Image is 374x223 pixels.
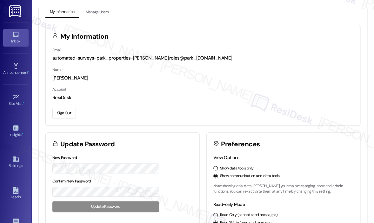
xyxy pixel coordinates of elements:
span: • [22,131,23,136]
label: Email [52,48,61,53]
label: Show data tools only [220,166,254,171]
img: ResiDesk Logo [9,5,22,17]
label: Show communication and data tools [220,173,280,179]
div: ResiDesk [52,94,353,101]
button: My Information [45,7,79,18]
span: • [23,100,24,105]
a: Buildings [3,154,29,171]
div: automated-surveys-park_properties-[PERSON_NAME].roles@park_[DOMAIN_NAME] [52,55,353,61]
button: Manage Users [81,7,113,18]
label: Name [52,67,63,72]
a: Insights • [3,123,29,140]
label: Read Only (cannot send messages) [220,212,277,218]
label: Confirm New Password [52,179,91,184]
h3: Preferences [221,141,260,148]
div: [PERSON_NAME] [52,75,353,81]
label: Read-only Mode [213,201,245,207]
h3: Update Password [60,141,115,148]
label: Account [52,87,66,92]
span: • [28,69,29,74]
h3: My Information [60,33,109,40]
a: Site Visit • [3,92,29,109]
button: Sign Out [52,108,76,119]
label: New Password [52,155,77,160]
p: Note: showing only data [PERSON_NAME] your main messaging inbox and admin functions. You can re-a... [213,183,354,194]
label: View Options [213,155,239,160]
a: Leads [3,185,29,202]
a: Inbox [3,29,29,46]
